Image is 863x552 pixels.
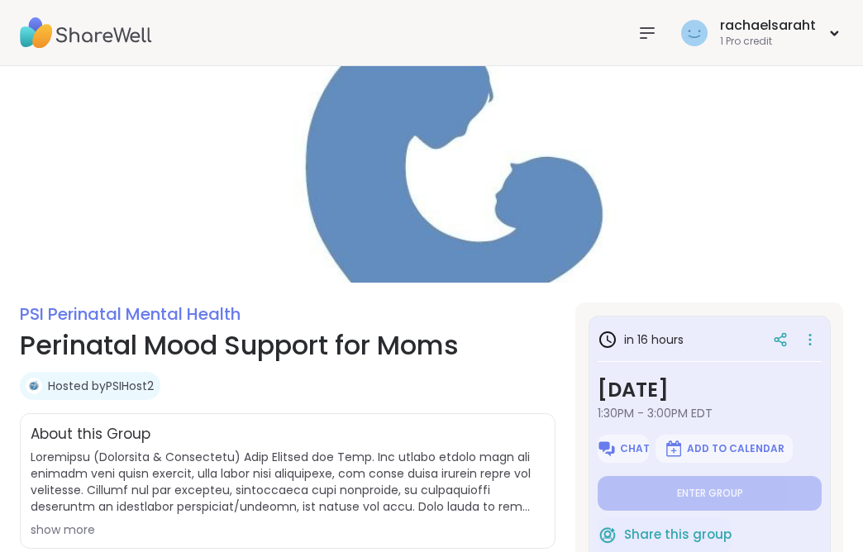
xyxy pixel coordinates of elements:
span: Enter group [677,487,743,500]
span: 1:30PM - 3:00PM EDT [598,405,822,421]
h1: Perinatal Mood Support for Moms [20,326,555,365]
span: Loremipsu (Dolorsita & Consectetu) Adip Elitsed doe Temp. Inc utlabo etdolo magn ali enimadm veni... [31,449,545,515]
img: rachaelsaraht [681,20,708,46]
button: Chat [598,435,649,463]
a: Hosted byPSIHost2 [48,378,154,394]
button: Enter group [598,476,822,511]
img: ShareWell Nav Logo [20,4,152,62]
a: PSI Perinatal Mental Health [20,302,241,326]
img: PSIHost2 [26,378,42,394]
div: rachaelsaraht [720,17,816,35]
h3: [DATE] [598,375,822,405]
img: ShareWell Logomark [597,439,617,459]
div: 1 Pro credit [720,35,816,49]
button: Add to Calendar [656,435,793,463]
div: show more [31,521,545,538]
span: Add to Calendar [687,442,784,455]
img: ShareWell Logomark [598,525,617,545]
span: Share this group [624,526,732,545]
h2: About this Group [31,424,150,445]
button: Share this group [598,517,732,552]
span: Chat [620,442,650,455]
img: ShareWell Logomark [664,439,684,459]
h3: in 16 hours [598,330,684,350]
